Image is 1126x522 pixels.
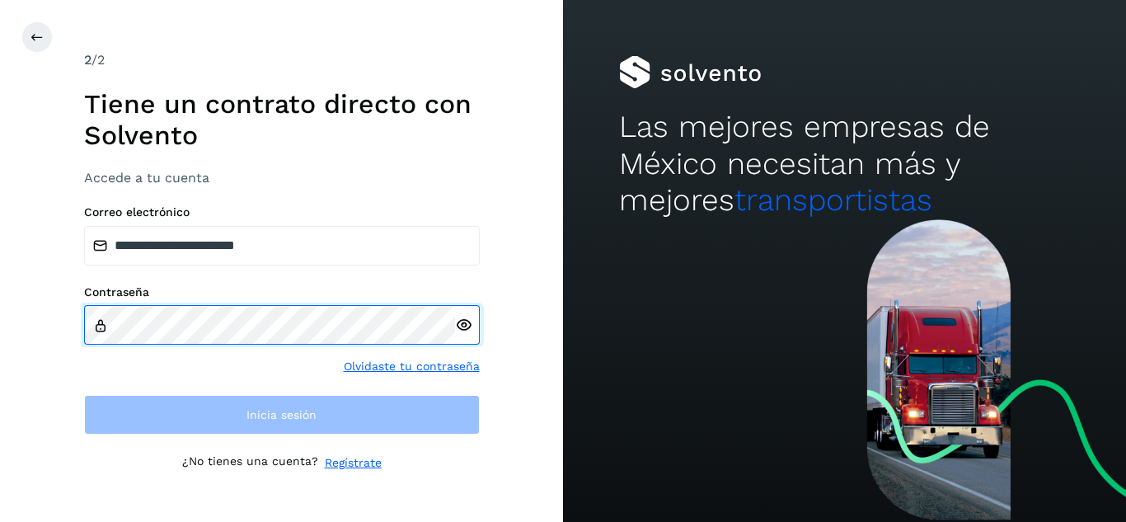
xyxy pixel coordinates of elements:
p: ¿No tienes una cuenta? [182,454,318,472]
span: transportistas [734,182,932,218]
button: Inicia sesión [84,395,480,435]
h1: Tiene un contrato directo con Solvento [84,88,480,152]
a: Olvidaste tu contraseña [344,358,480,375]
h3: Accede a tu cuenta [84,170,480,186]
h2: Las mejores empresas de México necesitan más y mejores [619,109,1069,219]
a: Regístrate [325,454,382,472]
span: Inicia sesión [246,409,317,421]
div: /2 [84,50,480,70]
span: 2 [84,52,91,68]
label: Correo electrónico [84,205,480,219]
label: Contraseña [84,285,480,299]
